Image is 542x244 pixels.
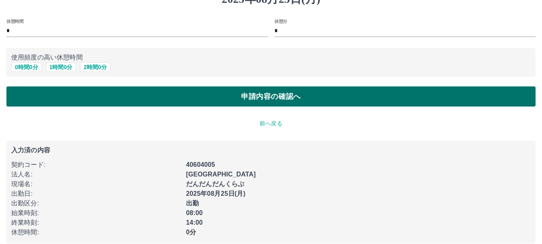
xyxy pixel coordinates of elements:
[11,62,42,72] button: 0時間0分
[186,219,203,226] b: 14:00
[6,18,23,24] label: 休憩時間
[186,229,196,236] b: 0分
[274,18,287,24] label: 休憩分
[6,119,536,128] p: 前へ戻る
[186,190,245,197] b: 2025年08月25日(月)
[11,53,531,62] p: 使用頻度の高い休憩時間
[11,179,181,189] p: 現場名 :
[11,218,181,228] p: 終業時刻 :
[11,199,181,208] p: 出勤区分 :
[11,228,181,237] p: 休憩時間 :
[11,147,531,154] p: 入力済の内容
[186,209,203,216] b: 08:00
[186,161,215,168] b: 40604005
[11,189,181,199] p: 出勤日 :
[11,160,181,170] p: 契約コード :
[46,62,76,72] button: 1時間0分
[6,86,536,107] button: 申請内容の確認へ
[11,170,181,179] p: 法人名 :
[186,200,199,207] b: 出勤
[186,171,256,178] b: [GEOGRAPHIC_DATA]
[186,180,244,187] b: だんだんだんくらぶ
[80,62,110,72] button: 2時間0分
[11,208,181,218] p: 始業時刻 :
